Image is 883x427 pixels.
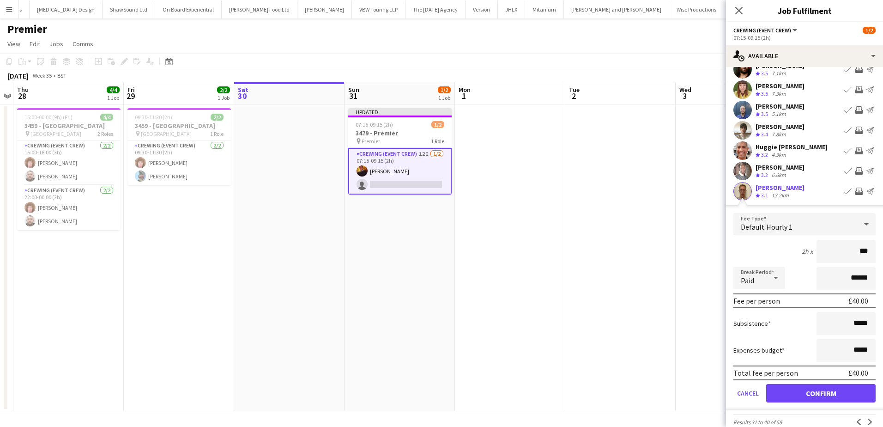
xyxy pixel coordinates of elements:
span: 4/4 [100,114,113,121]
div: £40.00 [848,296,868,305]
span: 1/2 [438,86,451,93]
span: 31 [347,91,359,101]
label: Expenses budget [733,346,785,354]
span: Comms [73,40,93,48]
span: 1/2 [431,121,444,128]
button: JHLX [498,0,525,18]
h3: 3479 - Premier [348,129,452,137]
span: 09:30-11:30 (2h) [135,114,172,121]
div: Fee per person [733,296,780,305]
app-card-role: Crewing (Event Crew)12I1/207:15-09:15 (2h)[PERSON_NAME] [348,148,452,195]
label: Subsistence [733,319,771,328]
button: OFFICE DAYS [724,0,769,18]
button: Wise Productions [669,0,724,18]
span: Wed [679,85,691,94]
div: Total fee per person [733,368,798,378]
span: 3 [678,91,691,101]
app-job-card: 15:00-00:00 (9h) (Fri)4/43459 - [GEOGRAPHIC_DATA] [GEOGRAPHIC_DATA]2 RolesCrewing (Event Crew)2/2... [17,108,121,230]
h3: Job Fulfilment [726,5,883,17]
span: Jobs [49,40,63,48]
button: [PERSON_NAME] and [PERSON_NAME] [564,0,669,18]
span: 2 Roles [97,130,113,137]
app-card-role: Crewing (Event Crew)2/222:00-00:00 (2h)[PERSON_NAME][PERSON_NAME] [17,185,121,230]
span: Paid [741,276,754,285]
span: 2/2 [217,86,230,93]
span: 3.5 [761,90,768,97]
button: Mitanium [525,0,564,18]
div: 7.3km [770,90,788,98]
span: 3.4 [761,131,768,138]
div: 1 Job [438,94,450,101]
a: Comms [69,38,97,50]
app-job-card: 09:30-11:30 (2h)2/23459 - [GEOGRAPHIC_DATA] [GEOGRAPHIC_DATA]1 RoleCrewing (Event Crew)2/209:30-1... [127,108,231,185]
div: 1 Job [107,94,119,101]
div: BST [57,72,67,79]
button: Crewing (Event Crew) [733,27,798,34]
button: Cancel [733,384,762,403]
span: Sat [238,85,248,94]
button: Confirm [766,384,876,403]
button: The [DATE] Agency [405,0,466,18]
span: Mon [459,85,471,94]
span: Crewing (Event Crew) [733,27,791,34]
div: 1 Job [218,94,230,101]
a: View [4,38,24,50]
div: 6.6km [770,171,788,179]
div: 4.3km [770,151,788,159]
span: 1 Role [210,130,224,137]
span: 1 Role [431,138,444,145]
span: 2/2 [211,114,224,121]
span: [GEOGRAPHIC_DATA] [30,130,81,137]
div: 7.8km [770,131,788,139]
span: 1/2 [863,27,876,34]
h3: 3459 - [GEOGRAPHIC_DATA] [17,122,121,130]
span: 07:15-09:15 (2h) [356,121,393,128]
span: 3.5 [761,110,768,117]
h1: Premier [7,22,47,36]
span: Premier [362,138,380,145]
span: [GEOGRAPHIC_DATA] [141,130,192,137]
button: [PERSON_NAME] [297,0,352,18]
div: [PERSON_NAME] [756,183,804,192]
h3: 3459 - [GEOGRAPHIC_DATA] [127,122,231,130]
button: [MEDICAL_DATA] Design [30,0,103,18]
span: View [7,40,20,48]
div: 13.2km [770,192,791,200]
div: 2h x [802,247,813,256]
div: [PERSON_NAME] [756,122,804,131]
span: Sun [348,85,359,94]
a: Edit [26,38,44,50]
div: [PERSON_NAME] [756,82,804,90]
span: Week 35 [30,72,54,79]
div: [DATE] [7,71,29,80]
div: Available [726,45,883,67]
span: Tue [569,85,580,94]
app-card-role: Crewing (Event Crew)2/215:00-18:00 (3h)[PERSON_NAME][PERSON_NAME] [17,140,121,185]
span: 30 [236,91,248,101]
div: [PERSON_NAME] [756,163,804,171]
span: 28 [16,91,29,101]
div: 7.1km [770,70,788,78]
span: 1 [457,91,471,101]
div: Updated [348,108,452,116]
button: ShawSound Ltd [103,0,155,18]
button: VBW Touring LLP [352,0,405,18]
button: Version [466,0,498,18]
button: On Board Experiential [155,0,222,18]
span: 3.5 [761,70,768,77]
div: Huggie [PERSON_NAME] [756,143,828,151]
span: Edit [30,40,40,48]
div: £40.00 [848,368,868,378]
button: [PERSON_NAME] Food Ltd [222,0,297,18]
app-card-role: Crewing (Event Crew)2/209:30-11:30 (2h)[PERSON_NAME][PERSON_NAME] [127,140,231,185]
span: 3.1 [761,192,768,199]
a: Jobs [46,38,67,50]
div: 07:15-09:15 (2h) [733,34,876,41]
div: 5.1km [770,110,788,118]
app-job-card: Updated07:15-09:15 (2h)1/23479 - Premier Premier1 RoleCrewing (Event Crew)12I1/207:15-09:15 (2h)[... [348,108,452,195]
span: 3.2 [761,171,768,178]
div: [PERSON_NAME] [756,102,804,110]
span: 29 [126,91,135,101]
